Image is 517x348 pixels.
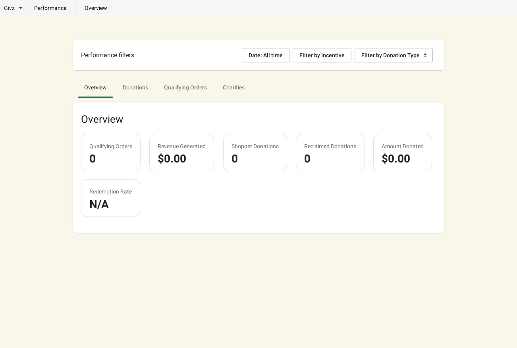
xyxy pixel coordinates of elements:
a: performance [27,4,73,12]
div: Shopper Donations [231,142,279,150]
h2: Performance filters [81,50,134,60]
span: Overview [78,80,113,95]
div: N/A [89,201,132,209]
div: Filter by Donation Type [361,52,420,58]
div: Amount Donated [382,142,424,150]
div: $0.00 [158,155,206,163]
div: Revenue Generated [158,142,206,150]
button: Date: All time [242,48,289,62]
span: Donations [116,80,154,95]
span: Qualifying Orders [158,80,213,95]
h2: Overview [81,110,436,128]
div: Qualifying Orders [89,142,132,150]
div: Date: All time [249,52,283,58]
span: Givz [4,4,15,12]
span: Charities [216,80,251,95]
p: overview [77,4,114,12]
div: 0 [89,155,132,163]
div: 0 [304,155,356,163]
div: 0 [231,155,279,163]
button: Filter by Donation Type [355,48,433,62]
button: Filter by Incentive [293,48,351,62]
div: $0.00 [382,155,424,163]
div: Reclaimed Donations [304,142,356,150]
div: Filter by Incentive [299,52,345,58]
div: Redemption Rate [89,188,132,195]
